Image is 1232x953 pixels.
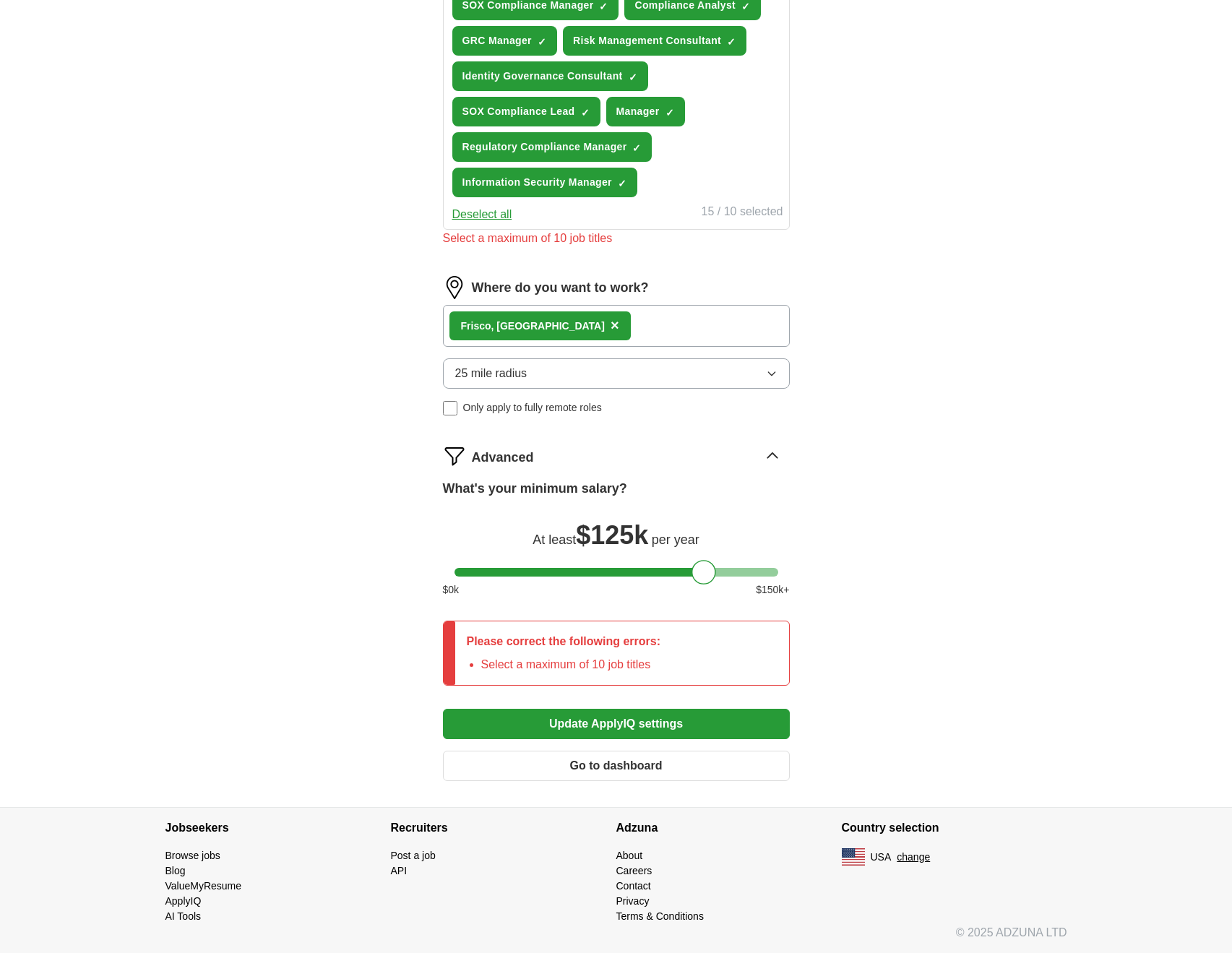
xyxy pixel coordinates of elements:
button: Update ApplyIQ settings [443,709,790,739]
span: × [611,317,619,333]
img: location.png [443,276,466,299]
span: ✓ [741,1,750,12]
div: Select a maximum of 10 job titles [443,230,790,247]
a: Careers [616,865,652,876]
span: $ 150 k+ [756,582,789,598]
button: change [897,850,930,865]
img: filter [443,444,466,467]
button: Identity Governance Consultant✓ [452,61,648,91]
span: Information Security Manager [462,175,612,190]
span: ✓ [581,107,590,118]
span: Only apply to fully remote roles [463,400,602,415]
div: © 2025 ADZUNA LTD [154,924,1079,953]
span: $ 125k [576,520,648,550]
input: Only apply to fully remote roles [443,401,457,415]
span: ✓ [629,72,637,83]
span: ✓ [727,36,736,48]
strong: Frisco [461,320,491,332]
button: Risk Management Consultant✓ [563,26,746,56]
span: ✓ [538,36,546,48]
span: Advanced [472,448,534,467]
a: ValueMyResume [165,880,242,892]
h4: Country selection [842,808,1067,848]
span: $ 0 k [443,582,460,598]
button: Deselect all [452,206,512,223]
span: 25 mile radius [455,365,527,382]
p: Please correct the following errors: [467,633,661,650]
a: Contact [616,880,651,892]
a: Terms & Conditions [616,910,704,922]
label: What's your minimum salary? [443,479,627,499]
span: SOX Compliance Lead [462,104,575,119]
button: Information Security Manager✓ [452,168,637,197]
a: API [391,865,408,876]
a: Privacy [616,895,650,907]
span: Identity Governance Consultant [462,69,623,84]
button: Manager✓ [606,97,685,126]
span: At least [533,532,576,547]
span: ✓ [599,1,608,12]
span: ✓ [665,107,674,118]
span: per year [652,532,699,547]
span: Risk Management Consultant [573,33,721,48]
div: 15 / 10 selected [702,203,783,223]
a: ApplyIQ [165,895,202,907]
button: × [611,315,619,337]
button: SOX Compliance Lead✓ [452,97,600,126]
span: USA [871,850,892,865]
a: About [616,850,643,861]
a: Post a job [391,850,436,861]
div: , [GEOGRAPHIC_DATA] [461,319,605,334]
a: AI Tools [165,910,202,922]
label: Where do you want to work? [472,278,649,298]
span: ✓ [632,142,641,154]
button: 25 mile radius [443,358,790,389]
button: GRC Manager✓ [452,26,557,56]
img: US flag [842,848,865,866]
span: Manager [616,104,660,119]
button: Go to dashboard [443,751,790,781]
span: ✓ [618,178,626,189]
li: Select a maximum of 10 job titles [481,656,661,673]
span: Regulatory Compliance Manager [462,139,627,155]
button: Regulatory Compliance Manager✓ [452,132,652,162]
a: Browse jobs [165,850,220,861]
a: Blog [165,865,186,876]
span: GRC Manager [462,33,532,48]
